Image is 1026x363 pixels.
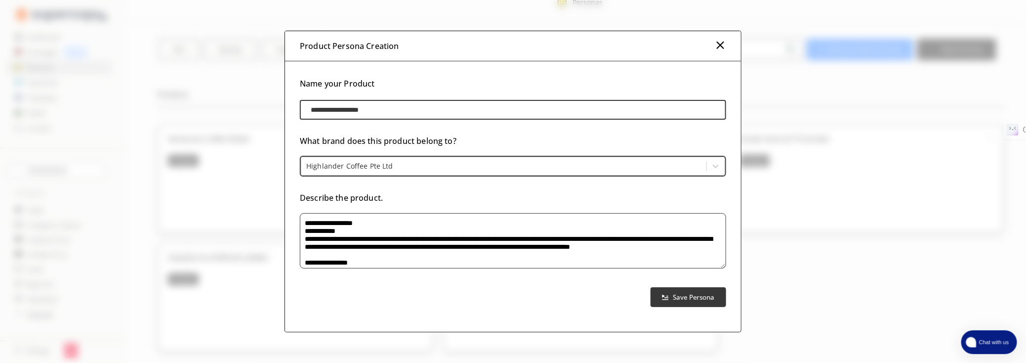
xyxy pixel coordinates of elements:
h3: Name your Product [300,76,726,91]
span: Chat with us [975,338,1011,346]
textarea: product-persona-input-textarea [300,213,726,269]
b: Save Persona [673,293,715,302]
h3: What brand does this product belong to? [300,134,726,148]
h3: Product Persona Creation [300,39,399,53]
button: Close [714,39,726,53]
h3: Describe the product. [300,190,726,205]
button: atlas-launcher [961,330,1017,354]
button: Save Persona [651,287,726,307]
input: product-persona-input-input [300,100,726,120]
img: Close [714,39,726,51]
